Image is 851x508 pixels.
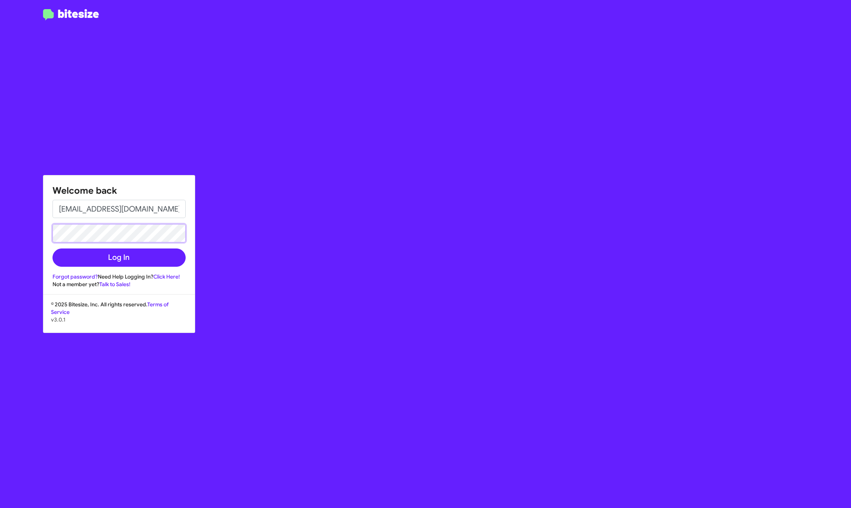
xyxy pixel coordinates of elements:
a: Talk to Sales! [99,281,130,288]
div: Not a member yet? [52,280,186,288]
p: v3.0.1 [51,316,187,323]
div: Need Help Logging In? [52,273,186,280]
a: Terms of Service [51,301,169,315]
button: Log In [52,248,186,267]
a: Click Here! [153,273,180,280]
input: Email address [52,200,186,218]
a: Forgot password? [52,273,98,280]
div: © 2025 Bitesize, Inc. All rights reserved. [43,301,195,333]
h1: Welcome back [52,185,186,197]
